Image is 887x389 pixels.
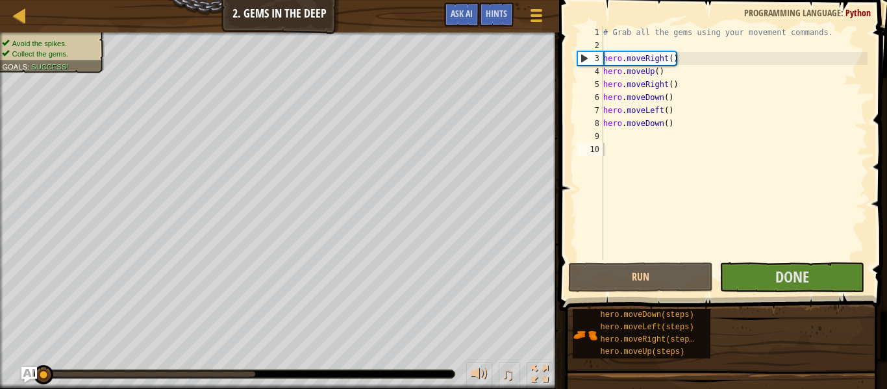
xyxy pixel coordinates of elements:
div: 9 [577,130,603,143]
button: Done [719,262,864,292]
span: Success! [31,62,68,71]
span: Programming language [744,6,841,19]
button: Ask AI [21,367,37,383]
div: 6 [577,91,603,104]
button: ♫ [499,362,521,389]
div: 10 [577,143,603,156]
div: 8 [577,117,603,130]
span: : [27,62,31,71]
span: hero.moveUp(steps) [601,347,685,357]
div: 7 [577,104,603,117]
button: Run [568,262,713,292]
span: hero.moveDown(steps) [601,310,694,320]
div: 1 [577,26,603,39]
div: 2 [577,39,603,52]
div: 5 [577,78,603,91]
span: ♫ [501,364,514,384]
span: Collect the gems. [12,49,69,58]
button: Ask AI [444,3,479,27]
span: Avoid the spikes. [12,39,67,47]
span: Done [775,266,809,287]
div: 3 [578,52,603,65]
span: hero.moveRight(steps) [601,335,699,344]
button: Show game menu [520,3,553,33]
span: Goals [2,62,27,71]
li: Collect the gems. [2,49,97,59]
span: : [841,6,845,19]
div: 4 [577,65,603,78]
span: Python [845,6,871,19]
span: hero.moveLeft(steps) [601,323,694,332]
span: Hints [486,7,507,19]
li: Avoid the spikes. [2,38,97,49]
button: Toggle fullscreen [527,362,553,389]
img: portrait.png [573,323,597,347]
span: Ask AI [451,7,473,19]
button: Adjust volume [466,362,492,389]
